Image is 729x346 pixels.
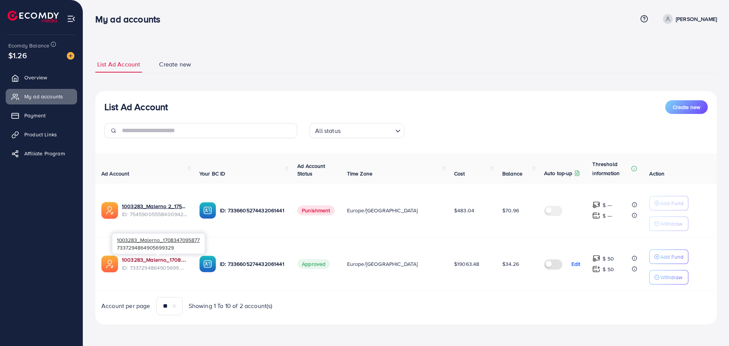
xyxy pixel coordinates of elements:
[24,131,57,138] span: Product Links
[6,146,77,161] a: Affiliate Program
[8,42,49,49] span: Ecomdy Balance
[660,252,683,261] p: Add Fund
[649,196,688,210] button: Add Fund
[101,256,118,272] img: ic-ads-acc.e4c84228.svg
[297,205,335,215] span: Punishment
[199,202,216,219] img: ic-ba-acc.ded83a64.svg
[649,250,688,264] button: Add Fund
[297,259,330,269] span: Approved
[665,100,708,114] button: Create new
[122,210,187,218] span: ID: 7545900555840094216
[122,264,187,272] span: ID: 7337294864905699329
[24,74,47,81] span: Overview
[309,123,404,138] div: Search for option
[347,170,372,177] span: Time Zone
[660,219,682,228] p: Withdraw
[649,170,664,177] span: Action
[117,236,200,243] span: 1003283_Malerno_1708347095877
[101,302,150,310] span: Account per page
[104,101,168,112] h3: List Ad Account
[571,259,581,269] p: Edit
[220,206,285,215] p: ID: 7336605274432061441
[189,302,273,310] span: Showing 1 To 10 of 2 account(s)
[24,93,63,100] span: My ad accounts
[673,103,700,111] span: Create new
[8,50,27,61] span: $1.26
[454,207,474,214] span: $483.04
[343,124,392,136] input: Search for option
[454,170,465,177] span: Cost
[297,162,325,177] span: Ad Account Status
[592,265,600,273] img: top-up amount
[592,212,600,220] img: top-up amount
[347,207,418,214] span: Europe/[GEOGRAPHIC_DATA]
[603,201,612,210] p: $ ---
[24,150,65,157] span: Affiliate Program
[6,89,77,104] a: My ad accounts
[95,14,166,25] h3: My ad accounts
[24,112,46,119] span: Payment
[8,11,59,22] img: logo
[660,14,717,24] a: [PERSON_NAME]
[101,170,129,177] span: Ad Account
[122,202,187,218] div: <span class='underline'>1003283_Malerno 2_1756917040219</span></br>7545900555840094216
[603,211,612,220] p: $ ---
[347,260,418,268] span: Europe/[GEOGRAPHIC_DATA]
[603,265,614,274] p: $ 50
[502,170,522,177] span: Balance
[199,256,216,272] img: ic-ba-acc.ded83a64.svg
[502,260,519,268] span: $34.26
[101,202,118,219] img: ic-ads-acc.e4c84228.svg
[697,312,723,340] iframe: Chat
[649,270,688,284] button: Withdraw
[502,207,519,214] span: $70.96
[454,260,479,268] span: $19063.48
[592,201,600,209] img: top-up amount
[660,199,683,208] p: Add Fund
[592,254,600,262] img: top-up amount
[544,169,573,178] p: Auto top-up
[603,254,614,263] p: $ 50
[67,14,76,23] img: menu
[592,160,630,178] p: Threshold information
[660,273,682,282] p: Withdraw
[649,216,688,231] button: Withdraw
[6,70,77,85] a: Overview
[314,125,342,136] span: All status
[112,234,205,254] div: 7337294864905699329
[6,127,77,142] a: Product Links
[676,14,717,24] p: [PERSON_NAME]
[159,60,191,69] span: Create new
[67,52,74,60] img: image
[6,108,77,123] a: Payment
[122,202,187,210] a: 1003283_Malerno 2_1756917040219
[220,259,285,269] p: ID: 7336605274432061441
[97,60,140,69] span: List Ad Account
[199,170,226,177] span: Your BC ID
[122,256,187,264] a: 1003283_Malerno_1708347095877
